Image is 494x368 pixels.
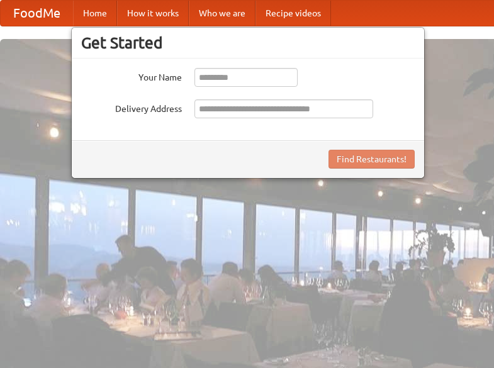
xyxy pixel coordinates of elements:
[1,1,73,26] a: FoodMe
[255,1,331,26] a: Recipe videos
[81,68,182,84] label: Your Name
[73,1,117,26] a: Home
[189,1,255,26] a: Who we are
[328,150,415,169] button: Find Restaurants!
[117,1,189,26] a: How it works
[81,99,182,115] label: Delivery Address
[81,33,415,52] h3: Get Started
